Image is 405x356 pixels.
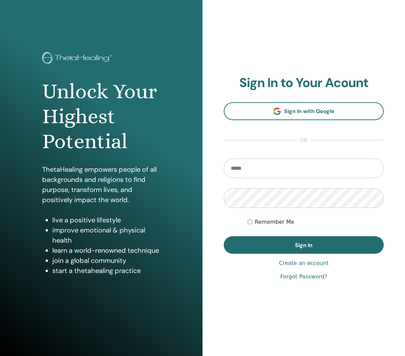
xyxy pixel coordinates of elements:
span: or [297,136,311,144]
button: Sign In [224,236,384,254]
li: improve emotional & physical health [52,225,160,245]
a: Sign In with Google [224,102,384,120]
h2: Sign In to Your Acount [224,75,384,91]
a: Forgot Password? [280,273,327,281]
li: start a thetahealing practice [52,266,160,276]
li: join a global community [52,255,160,266]
label: Remember Me [255,218,294,226]
span: Sign In [295,242,313,249]
h1: Unlock Your Highest Potential [42,79,160,154]
a: Create an account [279,259,328,267]
div: Keep me authenticated indefinitely or until I manually logout [248,218,384,226]
p: ThetaHealing empowers people of all backgrounds and religions to find purpose, transform lives, a... [42,164,160,205]
li: learn a world-renowned technique [52,245,160,255]
li: live a positive lifestyle [52,215,160,225]
span: Sign In with Google [284,108,334,115]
